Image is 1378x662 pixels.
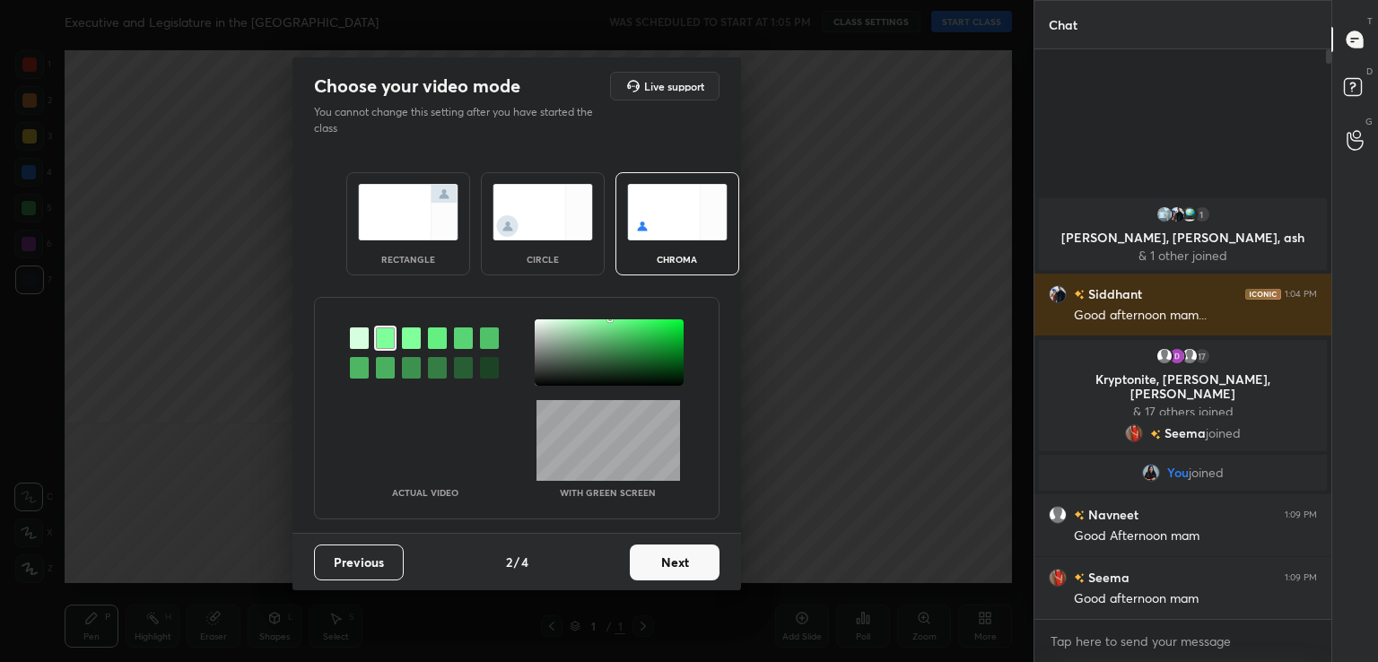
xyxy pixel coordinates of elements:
img: default.png [1181,347,1199,365]
p: Actual Video [392,488,458,497]
div: Good afternoon mam... [1074,307,1317,325]
img: e6b7fd9604b54f40b4ba6e3a0c89482a.jpg [1142,464,1160,482]
h4: 2 [506,553,512,571]
div: Good afternoon mam [1074,590,1317,608]
img: no-rating-badge.077c3623.svg [1074,573,1085,583]
img: iconic-dark.1390631f.png [1245,289,1281,300]
p: & 17 others joined [1050,405,1316,419]
img: no-rating-badge.077c3623.svg [1074,510,1085,520]
img: chromaScreenIcon.c19ab0a0.svg [627,184,728,240]
img: default.png [1049,506,1067,524]
div: rectangle [372,255,444,264]
h4: / [514,553,519,571]
div: grid [1034,195,1331,620]
div: circle [507,255,579,264]
p: You cannot change this setting after you have started the class [314,104,605,136]
p: Chat [1034,1,1092,48]
h5: Live support [644,81,704,91]
div: 1:04 PM [1285,289,1317,300]
div: 17 [1193,347,1211,365]
h4: 4 [521,553,528,571]
span: joined [1189,466,1224,480]
img: 3 [1168,347,1186,365]
p: T [1367,14,1373,28]
div: 1:09 PM [1285,572,1317,583]
p: With green screen [560,488,656,497]
img: 86f42631fabd4d939bc93e08c639e87d.3821353_AAuE7mBjLuCdCik5_ZjcfTRgl3hmwQB3PfoXCUH_5n7s%3Ds96-c [1181,205,1199,223]
p: G [1365,115,1373,128]
img: e3d5de0fc584423d9396f0ee757484b6.jpg [1049,569,1067,587]
h6: Seema [1085,568,1129,587]
p: Kryptonite, [PERSON_NAME], [PERSON_NAME] [1050,372,1316,401]
button: Previous [314,544,404,580]
img: e3d5de0fc584423d9396f0ee757484b6.jpg [1125,424,1143,442]
img: no-rating-badge.077c3623.svg [1150,430,1161,440]
img: circleScreenIcon.acc0effb.svg [493,184,593,240]
button: Next [630,544,720,580]
img: 91da875aac1f48038553f1acd9e51e72.jpg [1156,205,1173,223]
p: D [1366,65,1373,78]
span: Seema [1164,426,1206,440]
p: [PERSON_NAME], [PERSON_NAME], ash [1050,231,1316,245]
div: chroma [641,255,713,264]
img: normalScreenIcon.ae25ed63.svg [358,184,458,240]
img: f6a2fb8d04b74c9c8b63cfedc128a6de.jpg [1049,285,1067,303]
div: 1:09 PM [1285,510,1317,520]
img: f6a2fb8d04b74c9c8b63cfedc128a6de.jpg [1168,205,1186,223]
div: Good Afternoon mam [1074,527,1317,545]
div: 1 [1193,205,1211,223]
img: default.png [1156,347,1173,365]
h6: Navneet [1085,505,1138,524]
h2: Choose your video mode [314,74,520,98]
img: no-rating-badge.077c3623.svg [1074,290,1085,300]
h6: Siddhant [1085,284,1142,303]
span: You [1167,466,1189,480]
p: & 1 other joined [1050,248,1316,263]
span: joined [1206,426,1241,440]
